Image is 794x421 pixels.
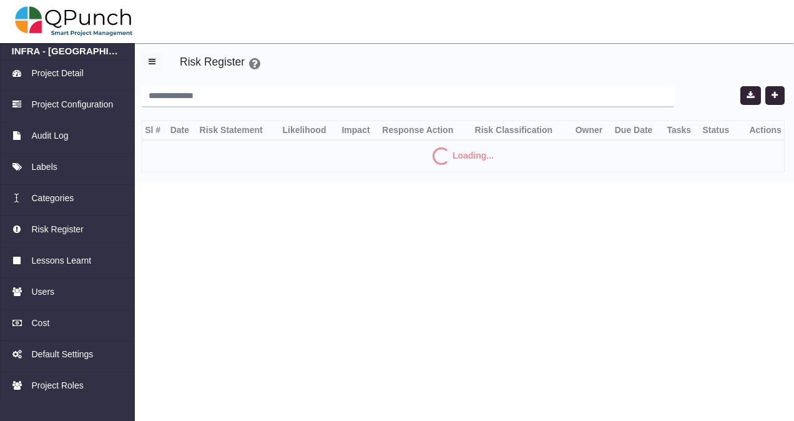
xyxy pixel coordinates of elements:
[615,124,662,137] div: Due Date
[31,223,83,236] span: Risk Register
[249,57,260,73] a: Help
[453,151,494,161] strong: Loading...
[200,124,277,137] div: Risk Statement
[703,124,737,137] div: Status
[31,254,91,267] span: Lessons Learnt
[31,98,113,111] span: Project Configuration
[31,285,54,299] span: Users
[170,124,195,137] div: Date
[382,124,469,137] div: Response Action
[31,348,93,361] span: Default Settings
[31,192,74,205] span: Categories
[341,124,377,137] div: Impact
[31,67,83,80] span: Project Detail
[31,317,49,330] span: Cost
[180,52,245,69] h5: Risk Register
[31,379,83,392] span: Project Roles
[31,129,68,142] span: Audit Log
[145,124,165,137] div: Sl #
[31,161,57,174] span: Labels
[742,124,782,137] div: Actions
[475,124,571,137] div: Risk Classification
[282,124,336,137] div: Likelihood
[12,46,124,57] a: INFRA - [GEOGRAPHIC_DATA] Google
[667,124,697,137] div: Tasks
[15,2,133,40] img: qpunch-sp.fa6292f.png
[576,124,610,137] div: Owner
